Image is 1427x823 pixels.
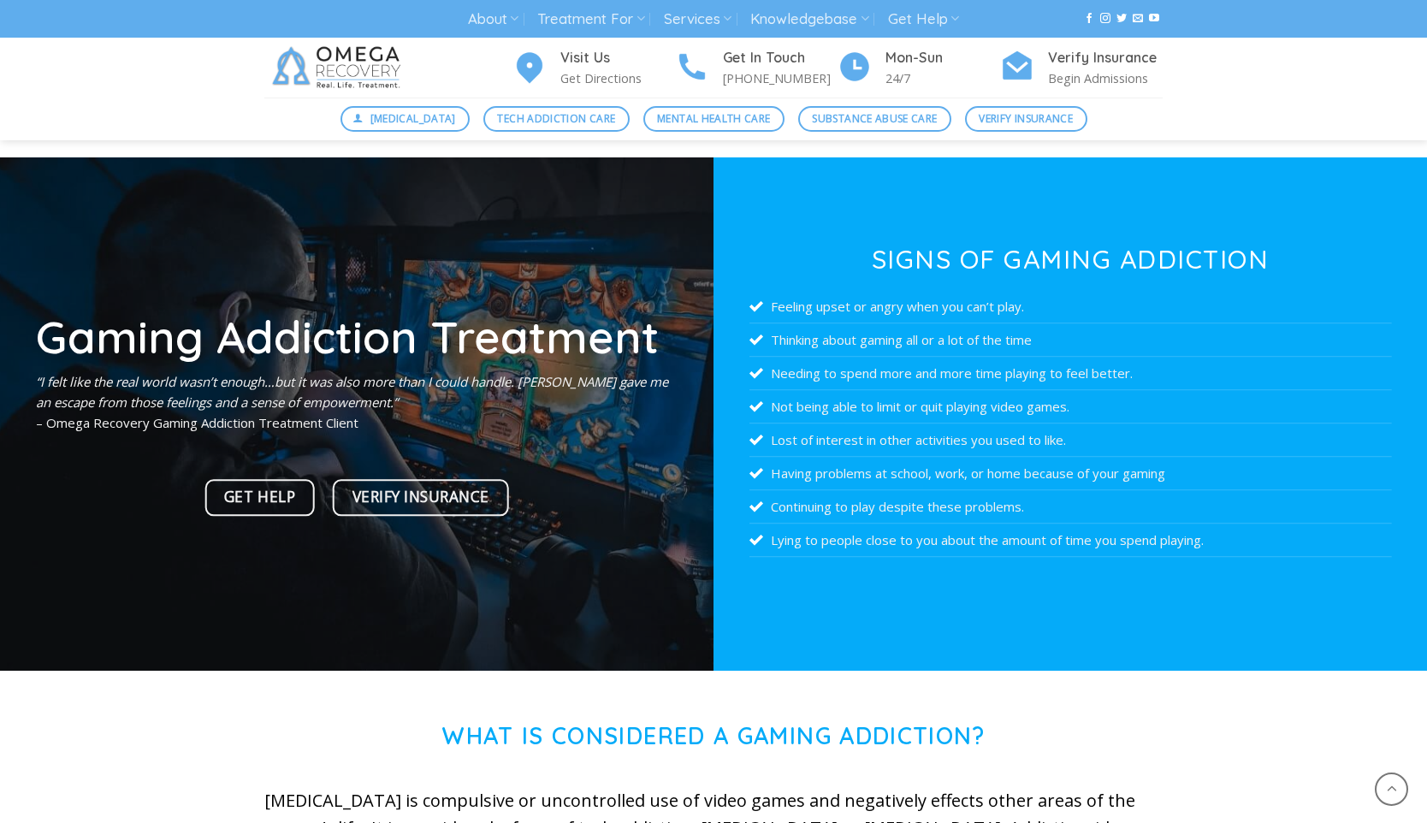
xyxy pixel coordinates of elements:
[352,485,489,509] span: Verify Insurance
[36,314,678,359] h1: Gaming Addiction Treatment
[749,246,1392,272] h3: Signs of Gaming Addiction
[560,47,675,69] h4: Visit Us
[888,3,959,35] a: Get Help
[798,106,951,132] a: Substance Abuse Care
[1116,13,1127,25] a: Follow on Twitter
[468,3,518,35] a: About
[497,110,615,127] span: Tech Addiction Care
[1000,47,1163,89] a: Verify Insurance Begin Admissions
[965,106,1087,132] a: Verify Insurance
[885,68,1000,88] p: 24/7
[224,485,295,509] span: Get Help
[723,47,838,69] h4: Get In Touch
[749,357,1392,390] li: Needing to spend more and more time playing to feel better.
[340,106,471,132] a: [MEDICAL_DATA]
[483,106,630,132] a: Tech Addiction Care
[812,110,937,127] span: Substance Abuse Care
[1084,13,1094,25] a: Follow on Facebook
[264,722,1163,750] h1: What is Considered a Gaming Addiction?
[664,3,731,35] a: Services
[537,3,644,35] a: Treatment For
[749,524,1392,557] li: Lying to people close to you about the amount of time you spend playing.
[749,323,1392,357] li: Thinking about gaming all or a lot of the time
[749,290,1392,323] li: Feeling upset or angry when you can’t play.
[36,373,668,411] em: “I felt like the real world wasn’t enough…but it was also more than I could handle. [PERSON_NAME]...
[1048,68,1163,88] p: Begin Admissions
[333,479,509,516] a: Verify Insurance
[657,110,770,127] span: Mental Health Care
[675,47,838,89] a: Get In Touch [PHONE_NUMBER]
[749,390,1392,423] li: Not being able to limit or quit playing video games.
[979,110,1073,127] span: Verify Insurance
[1048,47,1163,69] h4: Verify Insurance
[1133,13,1143,25] a: Send us an email
[512,47,675,89] a: Visit Us Get Directions
[1149,13,1159,25] a: Follow on YouTube
[643,106,785,132] a: Mental Health Care
[1375,773,1408,806] a: Go to top
[1100,13,1110,25] a: Follow on Instagram
[749,457,1392,490] li: Having problems at school, work, or home because of your gaming
[560,68,675,88] p: Get Directions
[370,110,456,127] span: [MEDICAL_DATA]
[750,3,868,35] a: Knowledgebase
[749,423,1392,457] li: Lost of interest in other activities you used to like.
[264,38,414,98] img: Omega Recovery
[749,490,1392,524] li: Continuing to play despite these problems.
[885,47,1000,69] h4: Mon-Sun
[204,479,315,516] a: Get Help
[723,68,838,88] p: [PHONE_NUMBER]
[36,371,678,433] p: – Omega Recovery Gaming Addiction Treatment Client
